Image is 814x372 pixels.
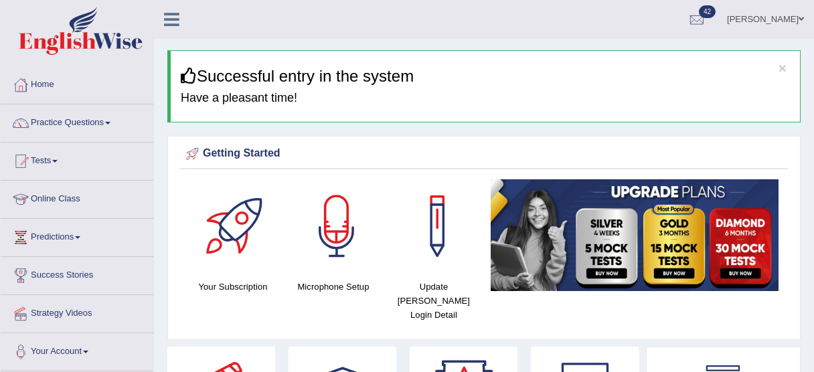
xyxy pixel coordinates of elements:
a: Online Class [1,181,153,214]
a: Strategy Videos [1,295,153,329]
h3: Successful entry in the system [181,68,790,85]
h4: Microphone Setup [290,280,377,294]
a: Success Stories [1,257,153,290]
a: Predictions [1,219,153,252]
a: Practice Questions [1,104,153,138]
h4: Update [PERSON_NAME] Login Detail [390,280,477,322]
div: Getting Started [183,144,785,164]
a: Home [1,66,153,100]
a: Your Account [1,333,153,367]
span: 42 [699,5,716,18]
img: small5.jpg [491,179,779,290]
h4: Have a pleasant time! [181,92,790,105]
h4: Your Subscription [189,280,276,294]
button: × [779,61,787,75]
a: Tests [1,143,153,176]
